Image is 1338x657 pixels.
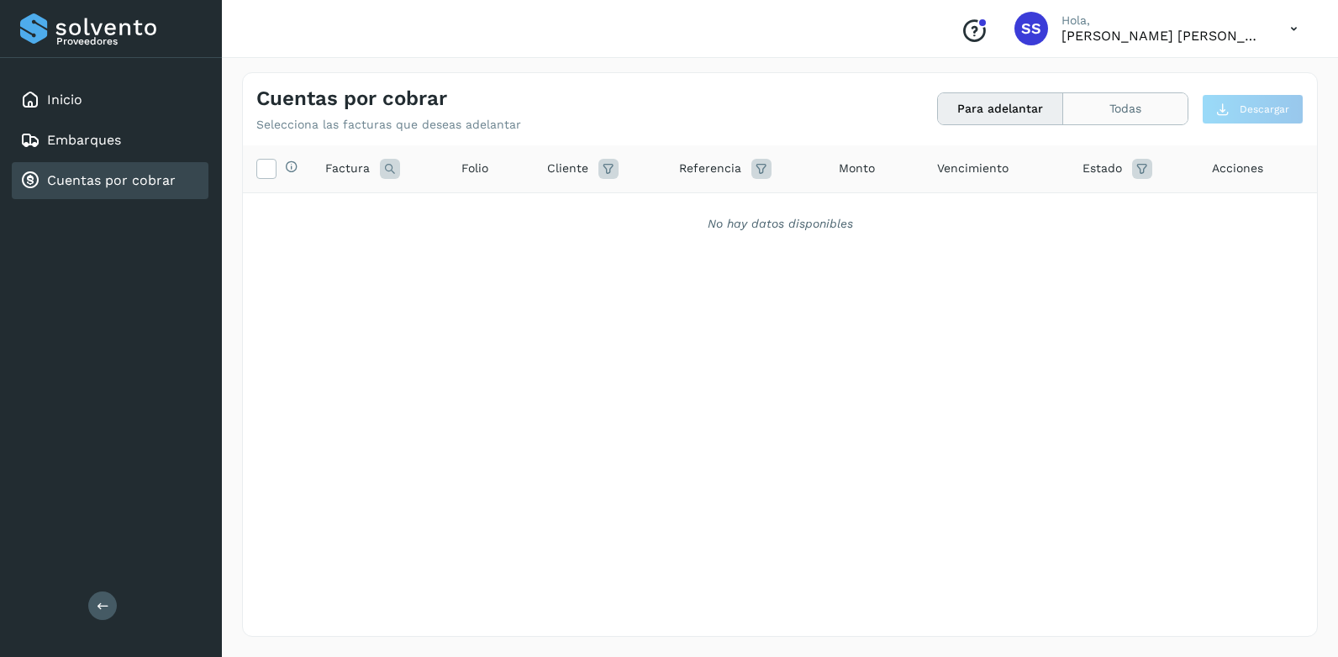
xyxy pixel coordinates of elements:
div: No hay datos disponibles [265,215,1295,233]
p: SOCORRO SILVIA NAVARRO ZAZUETA [1061,28,1263,44]
a: Cuentas por cobrar [47,172,176,188]
span: Folio [461,160,488,177]
span: Vencimiento [937,160,1009,177]
p: Hola, [1061,13,1263,28]
span: Monto [839,160,875,177]
button: Descargar [1202,94,1304,124]
span: Estado [1083,160,1122,177]
div: Inicio [12,81,208,118]
div: Cuentas por cobrar [12,162,208,199]
span: Cliente [547,160,588,177]
button: Todas [1063,93,1188,124]
span: Descargar [1240,102,1289,117]
p: Proveedores [56,35,202,47]
span: Factura [325,160,370,177]
a: Inicio [47,92,82,108]
span: Referencia [679,160,741,177]
p: Selecciona las facturas que deseas adelantar [256,118,521,132]
div: Embarques [12,122,208,159]
button: Para adelantar [938,93,1063,124]
span: Acciones [1212,160,1263,177]
a: Embarques [47,132,121,148]
h4: Cuentas por cobrar [256,87,447,111]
